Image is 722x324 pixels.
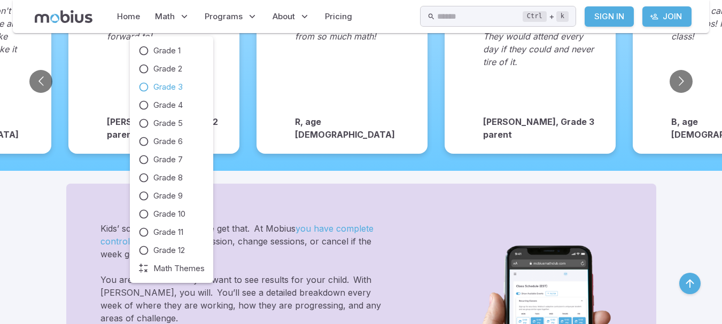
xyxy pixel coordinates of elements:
[523,11,547,22] kbd: Ctrl
[138,226,205,238] a: Grade 11
[153,172,183,184] span: Grade 8
[138,45,205,57] a: Grade 1
[153,244,185,256] span: Grade 12
[153,63,182,75] span: Grade 2
[153,81,183,93] span: Grade 3
[556,11,569,22] kbd: k
[153,154,183,165] span: Grade 7
[138,81,205,93] a: Grade 3
[114,4,143,29] a: Home
[138,190,205,202] a: Grade 9
[153,99,183,111] span: Grade 4
[642,6,692,27] a: Join
[322,4,355,29] a: Pricing
[138,117,205,129] a: Grade 5
[153,190,183,202] span: Grade 9
[153,117,183,129] span: Grade 5
[273,11,295,22] span: About
[138,154,205,165] a: Grade 7
[153,45,181,57] span: Grade 1
[205,11,243,22] span: Programs
[153,136,183,147] span: Grade 6
[585,6,634,27] a: Sign In
[138,99,205,111] a: Grade 4
[155,11,175,22] span: Math
[138,63,205,75] a: Grade 2
[138,208,205,220] a: Grade 10
[523,10,569,23] div: +
[153,263,205,274] span: Math Themes
[138,136,205,147] a: Grade 6
[153,208,185,220] span: Grade 10
[138,263,205,274] a: Math Themes
[138,244,205,256] a: Grade 12
[138,172,205,184] a: Grade 8
[153,226,183,238] span: Grade 11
